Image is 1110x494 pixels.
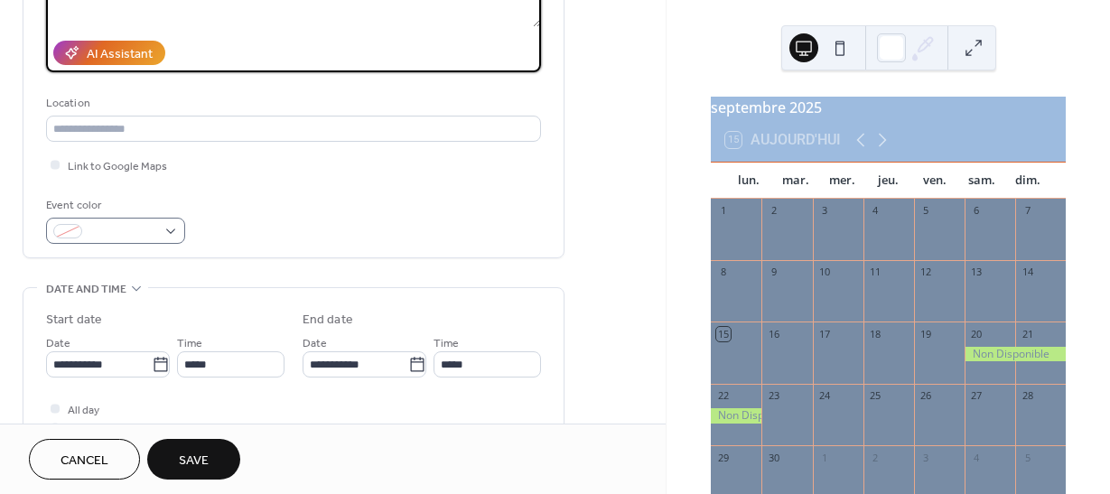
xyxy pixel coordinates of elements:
div: mar. [772,163,819,199]
div: 1 [818,451,832,464]
div: 17 [818,327,832,340]
div: 24 [818,389,832,403]
div: Location [46,94,537,113]
div: End date [303,311,353,330]
div: 2 [869,451,882,464]
div: 16 [767,327,780,340]
span: All day [68,401,99,420]
span: Time [177,334,202,353]
div: Start date [46,311,102,330]
div: 26 [919,389,933,403]
span: Show date only [68,420,142,439]
div: 3 [919,451,933,464]
div: 5 [919,204,933,218]
div: mer. [818,163,865,199]
span: Cancel [61,452,108,471]
div: 29 [716,451,730,464]
div: sam. [958,163,1005,199]
div: ven. [911,163,958,199]
div: 27 [970,389,984,403]
div: Event color [46,196,182,215]
div: 25 [869,389,882,403]
div: dim. [1004,163,1051,199]
div: 9 [767,266,780,279]
button: Save [147,439,240,480]
div: lun. [725,163,772,199]
div: 15 [716,327,730,340]
div: 12 [919,266,933,279]
span: Link to Google Maps [68,157,167,176]
div: 6 [970,204,984,218]
div: 10 [818,266,832,279]
div: 18 [869,327,882,340]
button: AI Assistant [53,41,165,65]
div: 1 [716,204,730,218]
span: Date and time [46,280,126,299]
div: 8 [716,266,730,279]
div: 22 [716,389,730,403]
div: Non Disponible [965,347,1066,362]
span: Date [46,334,70,353]
div: 19 [919,327,933,340]
div: 5 [1021,451,1034,464]
div: 2 [767,204,780,218]
span: Time [434,334,459,353]
div: 11 [869,266,882,279]
span: Date [303,334,327,353]
div: septembre 2025 [711,97,1066,118]
div: 21 [1021,327,1034,340]
div: 3 [818,204,832,218]
div: 7 [1021,204,1034,218]
div: 28 [1021,389,1034,403]
div: jeu. [865,163,912,199]
div: 30 [767,451,780,464]
div: 23 [767,389,780,403]
div: 4 [970,451,984,464]
div: AI Assistant [87,45,153,64]
div: 4 [869,204,882,218]
div: 14 [1021,266,1034,279]
div: Non Disponible [711,408,761,424]
button: Cancel [29,439,140,480]
div: 13 [970,266,984,279]
span: Save [179,452,209,471]
div: 20 [970,327,984,340]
